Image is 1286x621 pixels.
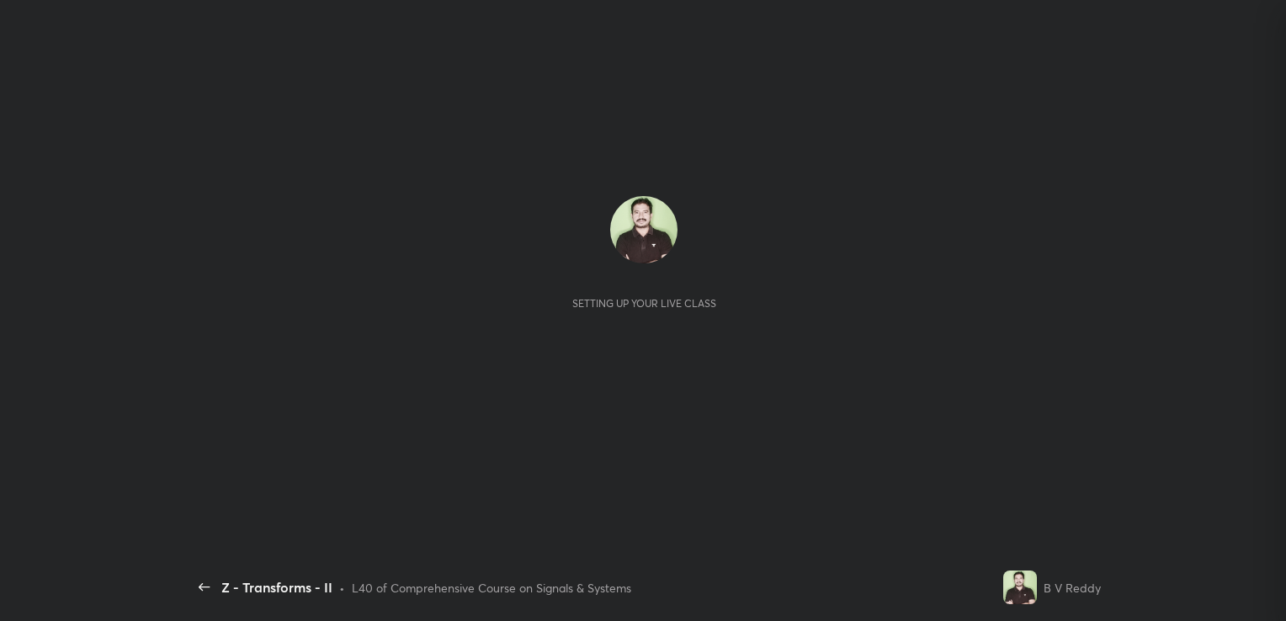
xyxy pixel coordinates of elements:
[572,297,716,310] div: Setting up your live class
[610,196,678,263] img: 92155e9b22ef4df58f3aabcf37ccfb9e.jpg
[352,579,631,597] div: L40 of Comprehensive Course on Signals & Systems
[1003,571,1037,604] img: 92155e9b22ef4df58f3aabcf37ccfb9e.jpg
[221,577,332,597] div: Z - Transforms - II
[1044,579,1101,597] div: B V Reddy
[339,579,345,597] div: •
